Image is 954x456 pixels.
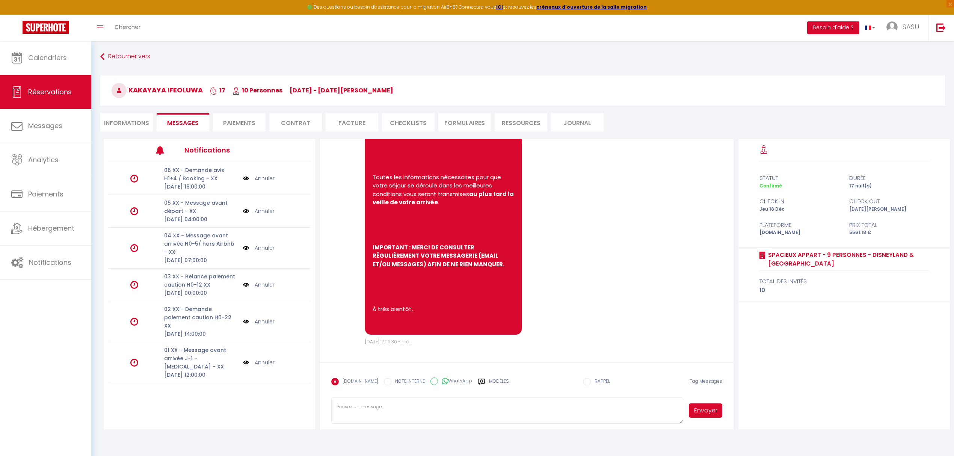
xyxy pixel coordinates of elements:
iframe: Chat [922,422,948,450]
div: check in [755,197,844,206]
img: ... [886,21,898,33]
div: durée [844,174,933,183]
p: [DATE] 16:00:00 [164,183,238,191]
p: [DATE] 07:00:00 [164,256,238,264]
a: Spacieux Appart - 9 personnes - Disneyland & [GEOGRAPHIC_DATA] [765,251,929,268]
a: Chercher [109,15,146,41]
span: Calendriers [28,53,67,62]
a: ... SASU [881,15,928,41]
li: Paiements [213,113,266,131]
img: logout [936,23,946,32]
div: 10 [759,286,929,295]
a: Annuler [255,358,275,367]
a: Annuler [255,174,275,183]
span: 17 [210,86,225,95]
p: 05 XX - Message avant départ - XX [164,199,238,215]
span: [DATE] - [DATE][PERSON_NAME] [290,86,393,95]
span: Tag Messages [690,378,722,384]
img: NO IMAGE [243,244,249,252]
span: Chercher [115,23,140,31]
div: Jeu 18 Déc [755,206,844,213]
p: 03 XX - Relance paiement caution H0-12 XX [164,272,238,289]
div: Prix total [844,220,933,230]
p: 04 XX - Message avant arrivée H0-5/ hors Airbnb - XX [164,231,238,256]
p: [DATE] 04:00:00 [164,215,238,223]
strong: au plus tard la veille de votre arrivée [373,190,515,207]
li: Facture [326,113,378,131]
div: 17 nuit(s) [844,183,933,190]
div: Plateforme [755,220,844,230]
div: [DOMAIN_NAME] [755,229,844,236]
p: [DATE] 12:00:00 [164,371,238,379]
img: Super Booking [23,21,69,34]
span: Messages [167,119,199,127]
h3: Notifications [184,142,269,159]
span: Kakayaya Ifeoluwa [112,85,203,95]
p: 02 XX - Demande paiement caution H0-22 XX [164,305,238,330]
li: Journal [551,113,604,131]
button: Ouvrir le widget de chat LiveChat [6,3,29,26]
span: SASU [903,22,919,32]
span: Notifications [29,258,71,267]
span: Hébergement [28,223,74,233]
li: Informations [100,113,153,131]
li: FORMULAIRES [438,113,491,131]
span: Réservations [28,87,72,97]
span: Analytics [28,155,59,165]
a: Annuler [255,207,275,215]
span: Paiements [28,189,63,199]
p: À très bientôt, [373,305,514,314]
p: Toutes les informations nécessaires pour que votre séjour se déroule dans les meilleures conditio... [373,173,514,207]
label: NOTE INTERNE [391,378,425,386]
span: [DATE] 17:02:30 - mail [365,338,412,345]
a: Annuler [255,244,275,252]
p: [DATE] 00:00:00 [164,289,238,297]
p: 06 XX - Demande avis H1+4 / Booking - XX [164,166,238,183]
li: Ressources [495,113,547,131]
li: CHECKLISTS [382,113,435,131]
a: ICI [496,4,503,10]
li: Contrat [269,113,322,131]
a: Retourner vers [100,50,945,63]
div: 5561.18 € [844,229,933,236]
span: 10 Personnes [232,86,282,95]
img: NO IMAGE [243,174,249,183]
label: RAPPEL [591,378,610,386]
span: Confirmé [759,183,782,189]
button: Envoyer [689,403,722,418]
button: Besoin d'aide ? [807,21,859,34]
label: Modèles [489,378,509,391]
div: [DATE][PERSON_NAME] [844,206,933,213]
div: check out [844,197,933,206]
a: Annuler [255,317,275,326]
a: créneaux d'ouverture de la salle migration [536,4,647,10]
a: Annuler [255,281,275,289]
img: NO IMAGE [243,207,249,215]
label: WhatsApp [438,377,472,386]
span: Messages [28,121,62,130]
p: 01 XX - Message avant arrivée J-1 - [MEDICAL_DATA] - XX [164,346,238,371]
div: total des invités [759,277,929,286]
strong: IMPORTANT : MERCI DE CONSULTER RÉGULIÈREMENT VOTRE MESSAGERIE (EMAIL ET/OU MESSAGES) AFIN DE NE R... [373,243,504,268]
img: NO IMAGE [243,358,249,367]
p: [DATE] 14:00:00 [164,330,238,338]
img: NO IMAGE [243,317,249,326]
label: [DOMAIN_NAME] [339,378,378,386]
img: NO IMAGE [243,281,249,289]
div: statut [755,174,844,183]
